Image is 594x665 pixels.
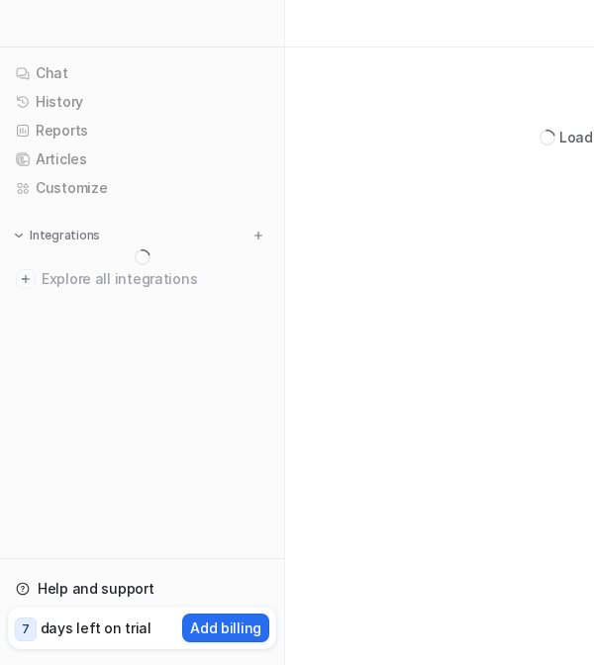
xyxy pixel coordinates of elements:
[8,59,276,87] a: Chat
[41,617,151,638] p: days left on trial
[30,228,100,243] p: Integrations
[22,620,30,638] p: 7
[251,229,265,242] img: menu_add.svg
[8,174,276,202] a: Customize
[42,263,268,295] span: Explore all integrations
[8,145,276,173] a: Articles
[190,617,261,638] p: Add billing
[8,265,276,293] a: Explore all integrations
[8,88,276,116] a: History
[8,575,276,603] a: Help and support
[12,229,26,242] img: expand menu
[182,614,269,642] button: Add billing
[8,117,276,144] a: Reports
[8,226,106,245] button: Integrations
[16,269,36,289] img: explore all integrations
